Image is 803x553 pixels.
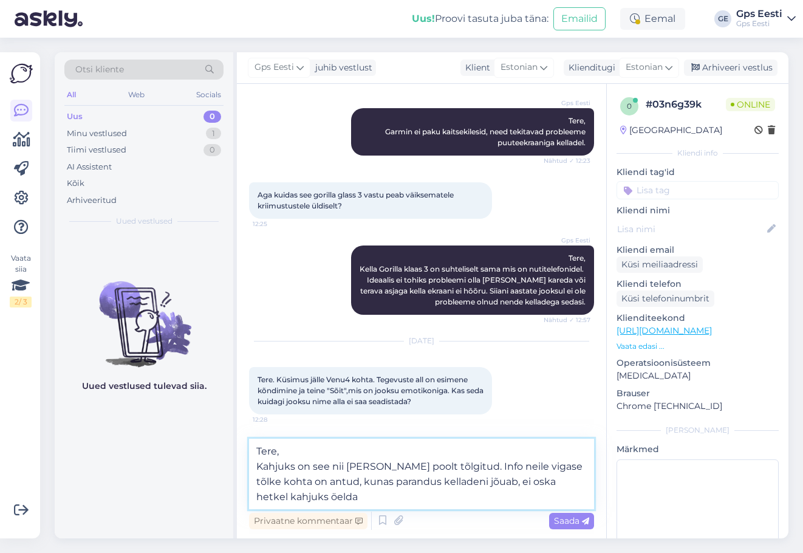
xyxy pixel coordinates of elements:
div: Kõik [67,177,84,190]
div: [DATE] [249,335,594,346]
p: [MEDICAL_DATA] [617,369,779,382]
span: Online [726,98,775,111]
div: 0 [203,144,221,156]
img: Askly Logo [10,62,33,85]
div: 1 [206,128,221,140]
p: Chrome [TECHNICAL_ID] [617,400,779,413]
p: Kliendi nimi [617,204,779,217]
div: Web [126,87,147,103]
div: Minu vestlused [67,128,127,140]
a: Gps EestiGps Eesti [736,9,796,29]
img: No chats [55,259,233,369]
div: Kliendi info [617,148,779,159]
div: [PERSON_NAME] [617,425,779,436]
button: Emailid [553,7,606,30]
p: Operatsioonisüsteem [617,357,779,369]
span: Aga kuidas see gorilla glass 3 vastu peab väiksematele kriimustustele üldiselt? [258,190,456,210]
div: Arhiveeri vestlus [684,60,777,76]
span: Gps Eesti [545,236,590,245]
span: Gps Eesti [255,61,294,74]
span: 0 [627,101,632,111]
div: Gps Eesti [736,9,782,19]
div: Tiimi vestlused [67,144,126,156]
span: Tere, Garmin ei paku kaitsekilesid, need tekitavad probleeme puuteekraaniga kelladel. [385,116,587,147]
p: Märkmed [617,443,779,456]
p: Kliendi telefon [617,278,779,290]
span: Nähtud ✓ 12:23 [544,156,590,165]
div: Uus [67,111,83,123]
input: Lisa tag [617,181,779,199]
span: Otsi kliente [75,63,124,76]
div: Küsi telefoninumbrit [617,290,714,307]
div: Gps Eesti [736,19,782,29]
div: Vaata siia [10,253,32,307]
span: Saada [554,515,589,526]
div: All [64,87,78,103]
p: Vaata edasi ... [617,341,779,352]
span: Estonian [501,61,538,74]
p: Kliendi email [617,244,779,256]
span: Estonian [626,61,663,74]
b: Uus! [412,13,435,24]
textarea: Tere, Kahjuks on see nii [PERSON_NAME] poolt tõlgitud. Info neile vigase tõlke kohta on antud, ku... [249,439,594,509]
span: Uued vestlused [116,216,173,227]
p: Brauser [617,387,779,400]
p: Uued vestlused tulevad siia. [82,380,207,393]
div: Eemal [620,8,685,30]
input: Lisa nimi [617,222,765,236]
span: 12:28 [253,415,298,424]
div: AI Assistent [67,161,112,173]
span: 12:25 [253,219,298,228]
div: juhib vestlust [310,61,372,74]
span: Tere. Küsimus jälle Venu4 kohta. Tegevuste all on esimene kõndimine ja teine "Sõit",mis on jooksu... [258,375,485,406]
div: # 03n6g39k [646,97,726,112]
div: Arhiveeritud [67,194,117,207]
span: Tere, Kella Gorilla klaas 3 on suhteliselt sama mis on nutitelefonidel. Ideaalis ei tohiks proble... [360,253,587,306]
div: [GEOGRAPHIC_DATA] [620,124,722,137]
div: Proovi tasuta juba täna: [412,12,548,26]
span: Gps Eesti [545,98,590,108]
div: Privaatne kommentaar [249,513,367,529]
span: Nähtud ✓ 12:57 [544,315,590,325]
div: 0 [203,111,221,123]
p: Kliendi tag'id [617,166,779,179]
div: Klienditugi [564,61,615,74]
div: GE [714,10,731,27]
div: Socials [194,87,224,103]
div: Küsi meiliaadressi [617,256,703,273]
div: 2 / 3 [10,297,32,307]
div: Klient [460,61,490,74]
p: Klienditeekond [617,312,779,325]
a: [URL][DOMAIN_NAME] [617,325,712,336]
